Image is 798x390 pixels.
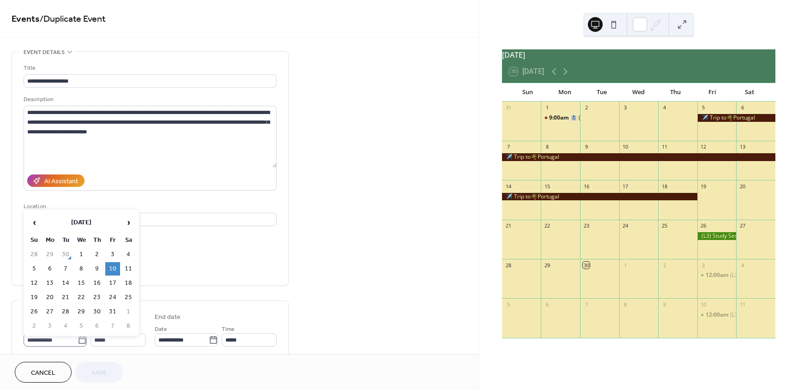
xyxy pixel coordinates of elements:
[583,83,620,102] div: Tue
[622,183,629,190] div: 17
[622,144,629,150] div: 10
[90,262,104,276] td: 9
[505,104,512,111] div: 31
[58,305,73,318] td: 28
[502,153,775,161] div: ✈️ Trip to🌴Portugal
[697,311,737,319] div: (L3) Study Session
[42,248,57,261] td: 29
[622,222,629,229] div: 24
[730,311,777,319] div: (L3) Study Session
[121,291,136,304] td: 25
[58,276,73,290] td: 14
[58,291,73,304] td: 21
[739,222,746,229] div: 27
[661,301,668,308] div: 9
[700,222,707,229] div: 26
[74,305,89,318] td: 29
[24,95,275,104] div: Description
[155,324,167,334] span: Date
[731,83,768,102] div: Sat
[27,213,41,232] span: ‹
[105,248,120,261] td: 3
[74,262,89,276] td: 8
[42,305,57,318] td: 27
[544,183,550,190] div: 15
[700,104,707,111] div: 5
[44,177,78,186] div: AI Assistant
[622,301,629,308] div: 8
[27,276,42,290] td: 12
[74,276,89,290] td: 15
[541,114,580,122] div: 🏦 (L2) Institutional Trends & Structures
[24,63,275,73] div: Title
[583,144,590,150] div: 9
[27,305,42,318] td: 26
[657,83,694,102] div: Thu
[58,262,73,276] td: 7
[544,144,550,150] div: 8
[12,10,40,28] a: Events
[58,234,73,247] th: Tu
[90,276,104,290] td: 16
[661,144,668,150] div: 11
[620,83,657,102] div: Wed
[15,362,72,383] button: Cancel
[739,301,746,308] div: 11
[546,83,583,102] div: Mon
[706,271,730,279] span: 12:00am
[74,319,89,333] td: 5
[155,312,181,322] div: End date
[502,49,775,60] div: [DATE]
[544,301,550,308] div: 6
[697,271,737,279] div: (L3) Study Session
[661,183,668,190] div: 18
[90,319,104,333] td: 6
[31,368,55,378] span: Cancel
[27,291,42,304] td: 19
[505,144,512,150] div: 7
[24,48,65,57] span: Event details
[105,319,120,333] td: 7
[24,202,275,211] div: Location
[121,248,136,261] td: 4
[700,144,707,150] div: 12
[121,319,136,333] td: 8
[622,262,629,269] div: 1
[544,222,550,229] div: 22
[27,262,42,276] td: 5
[105,276,120,290] td: 17
[58,319,73,333] td: 4
[622,104,629,111] div: 3
[105,291,120,304] td: 24
[544,104,550,111] div: 1
[505,183,512,190] div: 14
[739,183,746,190] div: 20
[121,305,136,318] td: 1
[739,144,746,150] div: 13
[121,262,136,276] td: 11
[90,234,104,247] th: Th
[697,114,775,122] div: ✈️ Trip to🌴Portugal
[74,234,89,247] th: We
[105,305,120,318] td: 31
[583,222,590,229] div: 23
[27,234,42,247] th: Su
[739,262,746,269] div: 4
[583,262,590,269] div: 30
[509,83,546,102] div: Sun
[90,248,104,261] td: 2
[505,222,512,229] div: 21
[505,301,512,308] div: 5
[739,104,746,111] div: 6
[661,104,668,111] div: 4
[27,248,42,261] td: 28
[90,291,104,304] td: 23
[700,262,707,269] div: 3
[105,234,120,247] th: Fr
[42,276,57,290] td: 13
[42,262,57,276] td: 6
[121,234,136,247] th: Sa
[74,291,89,304] td: 22
[700,301,707,308] div: 10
